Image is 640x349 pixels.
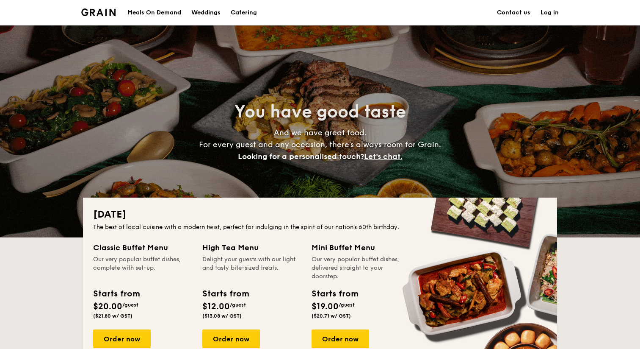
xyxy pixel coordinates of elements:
[93,208,547,221] h2: [DATE]
[93,302,122,312] span: $20.00
[312,329,369,348] div: Order now
[93,223,547,232] div: The best of local cuisine with a modern twist, perfect for indulging in the spirit of our nation’...
[312,313,351,319] span: ($20.71 w/ GST)
[202,288,248,300] div: Starts from
[202,302,230,312] span: $12.00
[230,302,246,308] span: /guest
[93,329,151,348] div: Order now
[339,302,355,308] span: /guest
[312,302,339,312] span: $19.00
[202,329,260,348] div: Order now
[202,313,242,319] span: ($13.08 w/ GST)
[81,8,116,16] a: Logotype
[93,313,132,319] span: ($21.80 w/ GST)
[202,255,301,281] div: Delight your guests with our light and tasty bite-sized treats.
[122,302,138,308] span: /guest
[312,288,358,300] div: Starts from
[312,242,411,254] div: Mini Buffet Menu
[312,255,411,281] div: Our very popular buffet dishes, delivered straight to your doorstep.
[93,288,139,300] div: Starts from
[364,152,403,161] span: Let's chat.
[93,242,192,254] div: Classic Buffet Menu
[202,242,301,254] div: High Tea Menu
[81,8,116,16] img: Grain
[93,255,192,281] div: Our very popular buffet dishes, complete with set-up.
